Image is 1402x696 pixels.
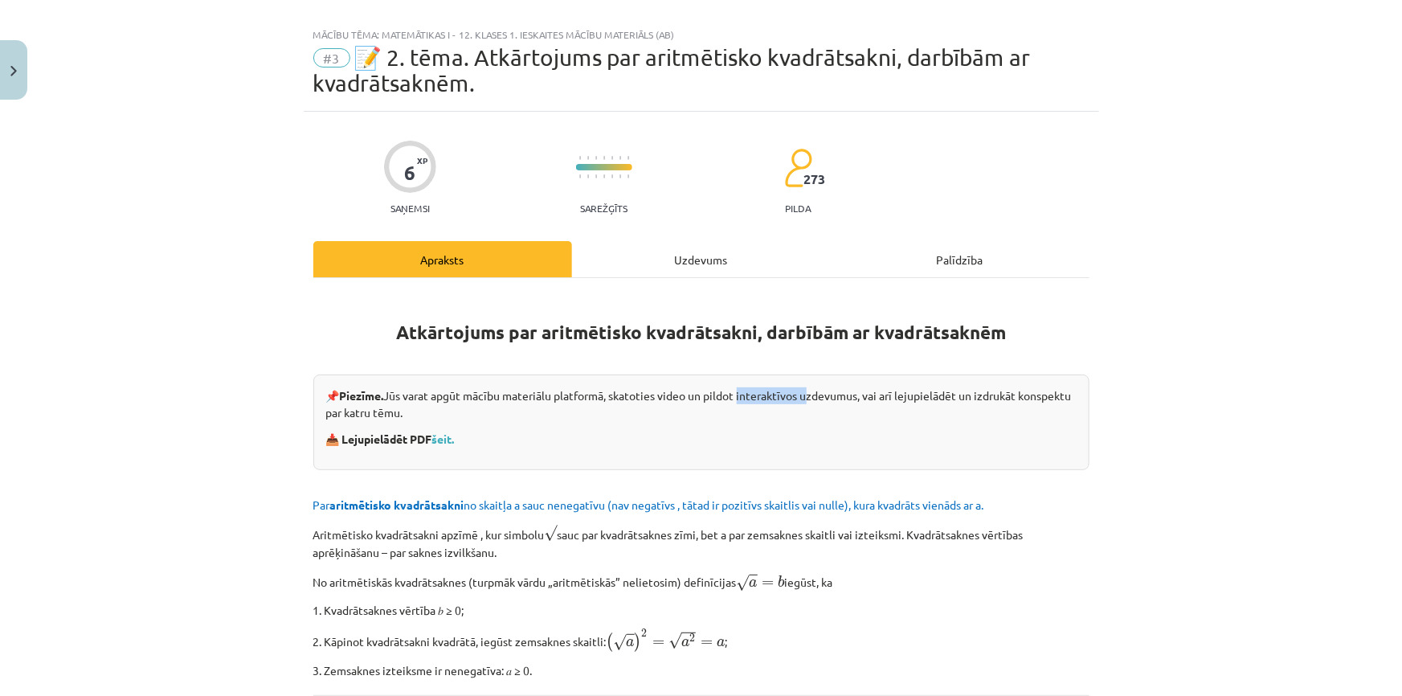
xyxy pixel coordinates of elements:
[313,48,350,68] span: #3
[384,203,436,214] p: Saņemsi
[785,203,811,214] p: pilda
[313,497,984,512] span: Par no skaitļa a sauc nenegatīvu (nav negatīvs , tātad ir pozitīvs skaitlis vai nulle), kura kvad...
[432,432,455,446] a: šeit.
[340,388,384,403] strong: Piezīme.
[326,432,457,446] strong: 📥 Lejupielādēt PDF
[326,387,1077,421] p: 📌 Jūs varat apgūt mācību materiālu platformā, skatoties video un pildot interaktīvos uzdevumus, v...
[804,172,826,186] span: 273
[587,156,589,160] img: icon-short-line-57e1e144782c952c97e751825c79c345078a6d821885a25fce030b3d8c18986b.svg
[681,639,689,647] span: a
[313,241,572,277] div: Apraksts
[313,523,1089,561] p: Aritmētisko kvadrātsakni apzīmē , kur simbolu sauc par kvadrātsaknes zīmi, bet a par zemsaknes sk...
[611,174,613,178] img: icon-short-line-57e1e144782c952c97e751825c79c345078a6d821885a25fce030b3d8c18986b.svg
[580,203,627,214] p: Sarežģīts
[313,44,1031,96] span: 📝 2. tēma. Atkārtojums par aritmētisko kvadrātsakni, darbībām ar kvadrātsaknēm.
[762,580,774,587] span: =
[595,156,597,160] img: icon-short-line-57e1e144782c952c97e751825c79c345078a6d821885a25fce030b3d8c18986b.svg
[579,156,581,160] img: icon-short-line-57e1e144782c952c97e751825c79c345078a6d821885a25fce030b3d8c18986b.svg
[701,640,713,646] span: =
[619,156,621,160] img: icon-short-line-57e1e144782c952c97e751825c79c345078a6d821885a25fce030b3d8c18986b.svg
[627,156,629,160] img: icon-short-line-57e1e144782c952c97e751825c79c345078a6d821885a25fce030b3d8c18986b.svg
[642,629,648,637] span: 2
[627,174,629,178] img: icon-short-line-57e1e144782c952c97e751825c79c345078a6d821885a25fce030b3d8c18986b.svg
[831,241,1089,277] div: Palīdzība
[545,525,558,542] span: √
[689,634,695,642] span: 2
[611,156,613,160] img: icon-short-line-57e1e144782c952c97e751825c79c345078a6d821885a25fce030b3d8c18986b.svg
[737,575,750,592] span: √
[313,628,1089,653] p: 2. Kāpinot kvadrātsakni kvadrātā, iegūst zemsaknes skaitli: ;
[313,571,1089,592] p: No aritmētiskās kvadrātsaknes (turpmāk vārdu „aritmētiskās” nelietosim) definīcijas iegūst, ka
[404,162,415,184] div: 6
[668,633,681,649] span: √
[627,639,635,647] span: a
[750,579,758,588] span: a
[313,602,1089,619] p: 1. Kvadrātsaknes vērtība 𝑏 ≥ 0;
[330,497,464,512] b: aritmētisko kvadrātsakni
[587,174,589,178] img: icon-short-line-57e1e144782c952c97e751825c79c345078a6d821885a25fce030b3d8c18986b.svg
[635,633,642,652] span: )
[614,634,627,651] span: √
[396,321,1006,344] strong: Atkārtojums par aritmētisko kvadrātsakni, darbībām ar kvadrātsaknēm
[607,633,614,652] span: (
[619,174,621,178] img: icon-short-line-57e1e144782c952c97e751825c79c345078a6d821885a25fce030b3d8c18986b.svg
[652,640,664,646] span: =
[10,66,17,76] img: icon-close-lesson-0947bae3869378f0d4975bcd49f059093ad1ed9edebbc8119c70593378902aed.svg
[572,241,831,277] div: Uzdevums
[313,29,1089,40] div: Mācību tēma: Matemātikas i - 12. klases 1. ieskaites mācību materiāls (ab)
[595,174,597,178] img: icon-short-line-57e1e144782c952c97e751825c79c345078a6d821885a25fce030b3d8c18986b.svg
[717,639,725,647] span: a
[313,662,1089,679] p: 3. Zemsaknes izteiksme ir nenegatīva: 𝑎 ≥ 0.
[784,148,812,188] img: students-c634bb4e5e11cddfef0936a35e636f08e4e9abd3cc4e673bd6f9a4125e45ecb1.svg
[603,174,605,178] img: icon-short-line-57e1e144782c952c97e751825c79c345078a6d821885a25fce030b3d8c18986b.svg
[778,575,784,588] span: b
[603,156,605,160] img: icon-short-line-57e1e144782c952c97e751825c79c345078a6d821885a25fce030b3d8c18986b.svg
[579,174,581,178] img: icon-short-line-57e1e144782c952c97e751825c79c345078a6d821885a25fce030b3d8c18986b.svg
[417,156,427,165] span: XP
